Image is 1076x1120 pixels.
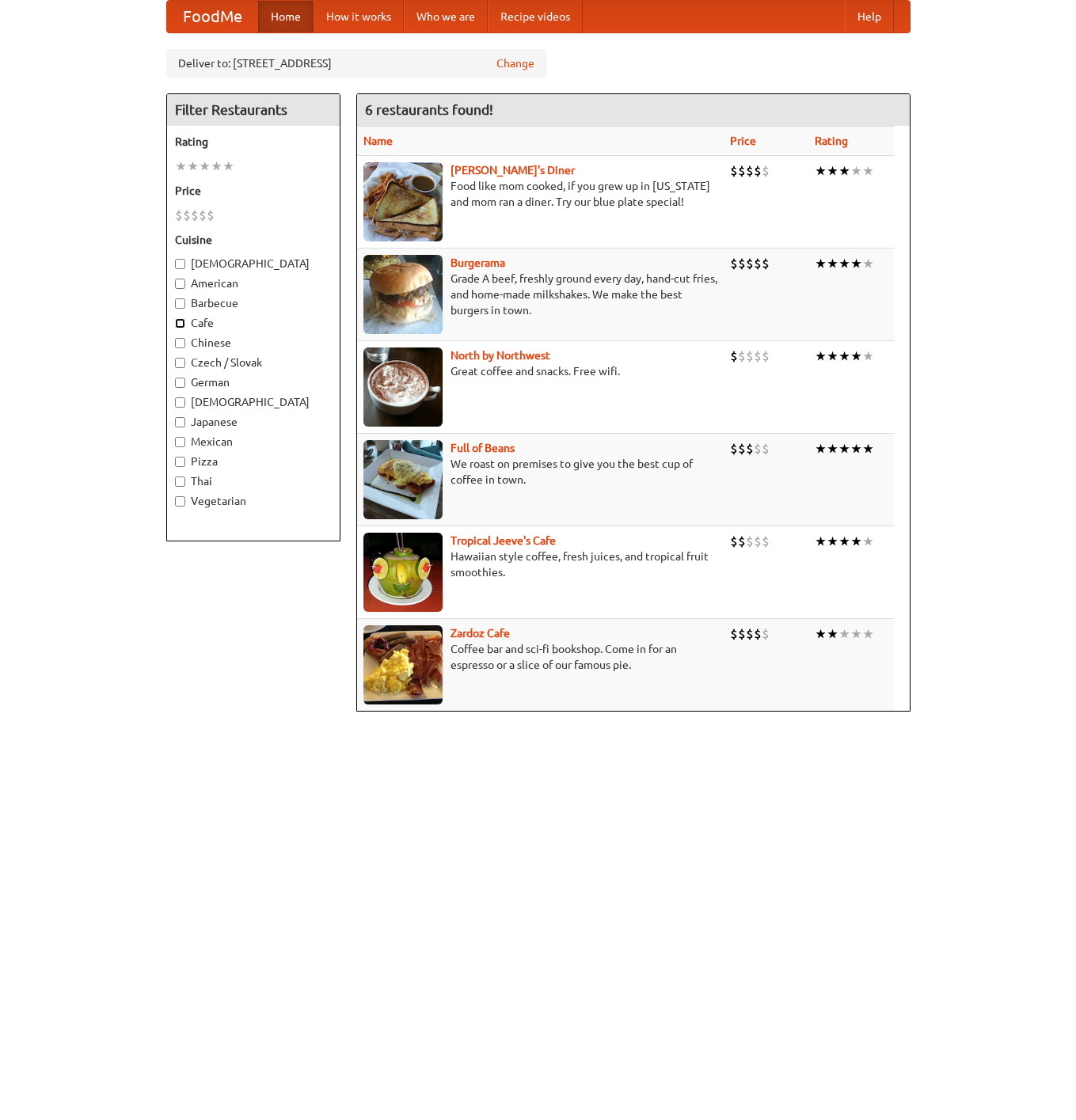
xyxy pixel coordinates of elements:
[175,394,332,410] label: [DEMOGRAPHIC_DATA]
[451,256,505,269] a: Burgerama
[738,440,746,457] li: $
[363,625,443,704] img: zardoz.jpg
[199,207,207,224] li: $
[815,347,827,365] li: ★
[363,347,443,427] img: north.jpg
[175,256,332,271] label: [DEMOGRAPHIC_DATA]
[175,275,332,291] label: American
[363,178,717,210] p: Food like mom cooked, if you grew up in [US_STATE] and mom ran a diner. Try our blue plate special!
[827,625,838,643] li: ★
[746,255,754,272] li: $
[838,533,850,550] li: ★
[762,255,770,272] li: $
[175,358,185,368] input: Czech / Slovak
[754,533,762,550] li: $
[730,533,738,550] li: $
[258,1,314,32] a: Home
[175,279,185,289] input: American
[850,162,862,180] li: ★
[862,347,874,365] li: ★
[175,437,185,447] input: Mexican
[175,318,185,328] input: Cafe
[746,625,754,643] li: $
[167,94,340,126] h4: Filter Restaurants
[191,207,199,224] li: $
[762,440,770,457] li: $
[827,255,838,272] li: ★
[762,162,770,180] li: $
[845,1,894,32] a: Help
[730,625,738,643] li: $
[815,440,827,457] li: ★
[363,162,443,241] img: sallys.jpg
[730,255,738,272] li: $
[363,549,717,580] p: Hawaiian style coffee, fresh juices, and tropical fruit smoothies.
[175,414,332,430] label: Japanese
[754,347,762,365] li: $
[167,1,258,32] a: FoodMe
[746,162,754,180] li: $
[838,162,850,180] li: ★
[762,625,770,643] li: $
[175,493,332,509] label: Vegetarian
[175,417,185,427] input: Japanese
[166,49,546,78] div: Deliver to: [STREET_ADDRESS]
[451,164,575,177] a: [PERSON_NAME]'s Diner
[738,347,746,365] li: $
[754,625,762,643] li: $
[175,315,332,331] label: Cafe
[850,347,862,365] li: ★
[175,473,332,489] label: Thai
[222,158,234,175] li: ★
[738,162,746,180] li: $
[451,534,556,547] b: Tropical Jeeve's Cafe
[175,158,187,175] li: ★
[850,440,862,457] li: ★
[862,625,874,643] li: ★
[199,158,211,175] li: ★
[175,434,332,450] label: Mexican
[827,440,838,457] li: ★
[850,625,862,643] li: ★
[175,496,185,507] input: Vegetarian
[815,533,827,550] li: ★
[451,349,550,362] b: North by Northwest
[838,347,850,365] li: ★
[207,207,215,224] li: $
[363,271,717,318] p: Grade A beef, freshly ground every day, hand-cut fries, and home-made milkshakes. We make the bes...
[175,232,332,248] h5: Cuisine
[175,183,332,199] h5: Price
[815,162,827,180] li: ★
[187,158,199,175] li: ★
[314,1,404,32] a: How it works
[175,476,185,487] input: Thai
[738,255,746,272] li: $
[838,255,850,272] li: ★
[762,347,770,365] li: $
[451,442,515,454] a: Full of Beans
[815,135,848,147] a: Rating
[175,338,185,348] input: Chinese
[363,135,393,147] a: Name
[175,134,332,150] h5: Rating
[365,102,493,117] ng-pluralize: 6 restaurants found!
[175,378,185,388] input: German
[730,347,738,365] li: $
[754,440,762,457] li: $
[730,135,756,147] a: Price
[862,440,874,457] li: ★
[815,255,827,272] li: ★
[754,255,762,272] li: $
[404,1,488,32] a: Who we are
[862,162,874,180] li: ★
[838,625,850,643] li: ★
[211,158,222,175] li: ★
[183,207,191,224] li: $
[738,533,746,550] li: $
[850,255,862,272] li: ★
[754,162,762,180] li: $
[746,347,754,365] li: $
[175,207,183,224] li: $
[496,55,534,71] a: Change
